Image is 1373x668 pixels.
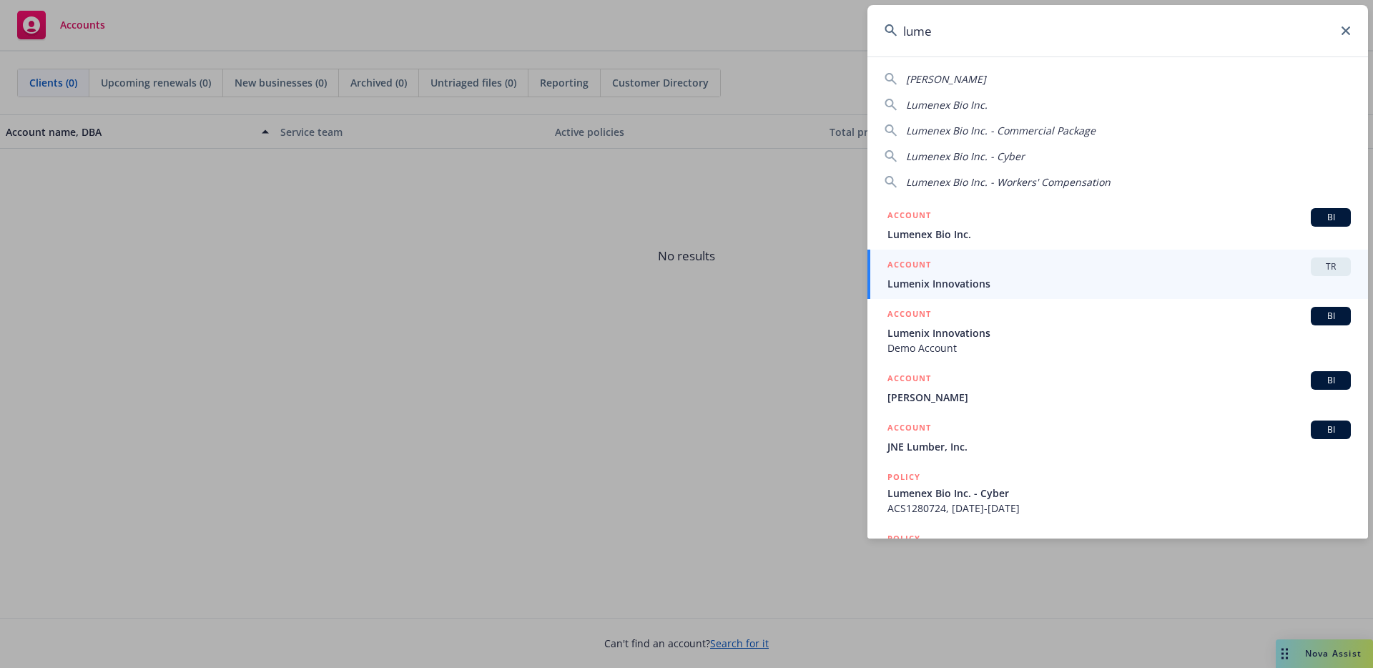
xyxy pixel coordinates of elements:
span: Lumenex Bio Inc. [906,98,988,112]
span: TR [1317,260,1345,273]
h5: ACCOUNT [887,421,931,438]
span: Lumenex Bio Inc. - Cyber [906,149,1025,163]
span: Lumenex Bio Inc. - Commercial Package [906,124,1096,137]
span: Lumenix Innovations [887,276,1351,291]
span: BI [1317,310,1345,323]
a: ACCOUNTBI[PERSON_NAME] [867,363,1368,413]
span: Lumenex Bio Inc. - Cyber [887,486,1351,501]
span: Lumenex Bio Inc. - Workers' Compensation [906,175,1111,189]
span: Lumenex Bio Inc. [887,227,1351,242]
span: BI [1317,423,1345,436]
span: BI [1317,374,1345,387]
h5: ACCOUNT [887,208,931,225]
span: Demo Account [887,340,1351,355]
a: ACCOUNTBILumenix InnovationsDemo Account [867,299,1368,363]
a: ACCOUNTBILumenex Bio Inc. [867,200,1368,250]
span: [PERSON_NAME] [887,390,1351,405]
h5: POLICY [887,531,920,546]
h5: ACCOUNT [887,371,931,388]
h5: ACCOUNT [887,307,931,324]
h5: ACCOUNT [887,257,931,275]
a: POLICYLumenex Bio Inc. - CyberACS1280724, [DATE]-[DATE] [867,462,1368,524]
span: [PERSON_NAME] [906,72,986,86]
span: ACS1280724, [DATE]-[DATE] [887,501,1351,516]
a: ACCOUNTTRLumenix Innovations [867,250,1368,299]
span: BI [1317,211,1345,224]
h5: POLICY [887,470,920,484]
a: ACCOUNTBIJNE Lumber, Inc. [867,413,1368,462]
span: JNE Lumber, Inc. [887,439,1351,454]
input: Search... [867,5,1368,57]
a: POLICY [867,524,1368,585]
span: Lumenix Innovations [887,325,1351,340]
